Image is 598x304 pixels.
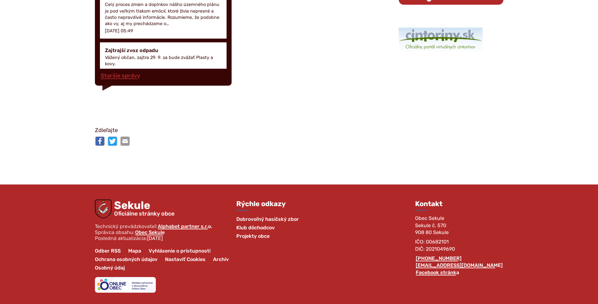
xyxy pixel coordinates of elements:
a: [PHONE_NUMBER] [415,255,462,261]
a: Logo Sekule, prejsť na domovskú stránku. [95,200,236,218]
img: 1.png [399,28,483,51]
a: Mapa [124,247,145,255]
a: Klub dôchodcov [236,223,275,232]
span: Oficiálne stránky obce [114,211,174,216]
p: Technický prevádzkovateľ: Správca obsahu: Posledná aktualizácia: [95,223,236,242]
p: IČO: 00682101 DIČ: 2021049690 [415,238,503,253]
a: Obec Sekule [134,229,165,235]
a: [EMAIL_ADDRESS][DOMAIN_NAME] [415,262,503,268]
span: [DATE] [147,235,163,241]
p: Zdieľajte [95,126,503,135]
p: [DATE] 15:30 [105,69,132,74]
p: Celý proces zmien a doplnkov nášho územného plánu je pod veľkým tlakom emócií, ktoré živia nepres... [105,2,222,27]
a: Odber RSS [91,247,124,255]
span: Obec Sekule Sekule č. 570 908 80 Sekule [415,215,449,235]
h4: Zajtrajší zvoz odpadu [105,47,222,53]
a: Staršie správy [100,72,141,79]
a: Archív [209,255,233,264]
h3: Rýchle odkazy [236,200,299,210]
img: Zdieľať na Facebooku [95,136,105,146]
a: Osobný údaj [91,264,129,272]
img: Zdieľať na Twitteri [107,136,118,146]
a: Zajtrajší zvoz odpadu Vážený občan, zajtra 29. 9. sa bude zvážať Plasty a kovy. [DATE] 15:30 [100,42,227,79]
img: Zdieľať e-mailom [120,136,130,146]
p: [DATE] 05:49 [105,28,133,34]
a: Dobrovoľný hasičský zbor [236,215,299,223]
a: Vyhlásenie o prístupnosti [145,247,214,255]
a: Ochrana osobných údajov [91,255,161,264]
h3: Kontakt [415,200,503,210]
img: Prejsť na domovskú stránku [95,200,112,218]
span: Sekule [112,200,174,216]
a: Nastaviť Cookies [161,255,209,264]
img: Projekt Online Obec [95,277,156,293]
p: Vážený občan, zajtra 29. 9. sa bude zvážať Plasty a kovy. [105,55,222,67]
a: Alphabet partner s.r.o. [157,223,213,229]
a: Projekty obce [236,232,270,240]
a: Facebook stránka [415,269,460,275]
